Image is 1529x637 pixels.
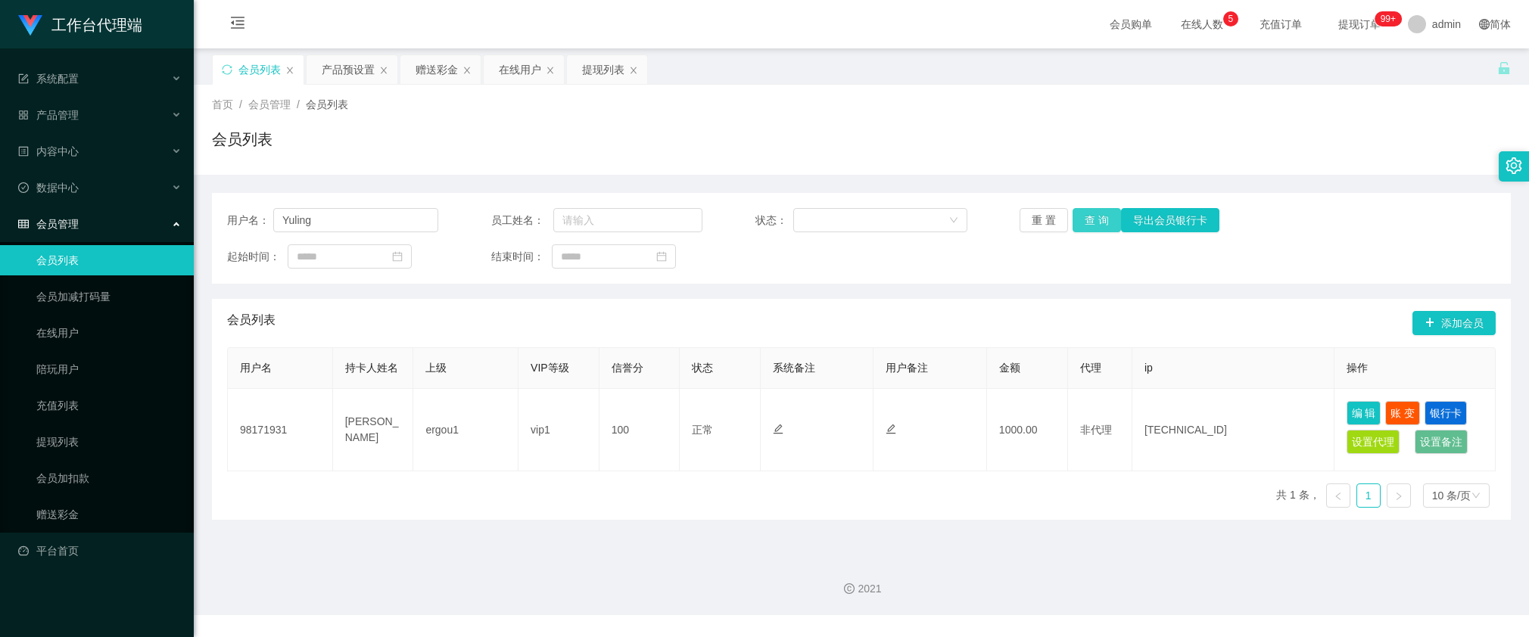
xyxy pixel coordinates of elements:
[1394,492,1403,501] i: 图标: right
[1276,483,1320,508] li: 共 1 条，
[1375,11,1402,26] sup: 1102
[491,249,552,265] span: 结束时间：
[18,218,79,230] span: 会员管理
[227,311,276,335] span: 会员列表
[227,249,288,265] span: 起始时间：
[1357,484,1380,507] a: 1
[413,389,518,471] td: ergou1
[425,362,447,374] span: 上级
[379,66,388,75] i: 图标: close
[18,182,79,194] span: 数据中心
[1080,362,1101,374] span: 代理
[599,389,680,471] td: 100
[36,245,182,275] a: 会员列表
[18,109,79,121] span: 产品管理
[987,389,1068,471] td: 1000.00
[1347,430,1400,454] button: 设置代理
[18,18,142,30] a: 工作台代理端
[36,427,182,457] a: 提现列表
[1252,19,1309,30] span: 充值订单
[18,73,29,84] i: 图标: form
[949,216,958,226] i: 图标: down
[692,424,713,436] span: 正常
[1334,492,1343,501] i: 图标: left
[1121,208,1219,232] button: 导出会员银行卡
[240,362,272,374] span: 用户名
[416,55,458,84] div: 赠送彩金
[692,362,713,374] span: 状态
[1385,401,1420,425] button: 账 变
[1132,389,1334,471] td: [TECHNICAL_ID]
[1331,19,1388,30] span: 提现订单
[1412,311,1496,335] button: 图标: plus添加会员
[36,463,182,493] a: 会员加扣款
[18,145,79,157] span: 内容中心
[1506,157,1522,174] i: 图标: setting
[248,98,291,110] span: 会员管理
[228,389,333,471] td: 98171931
[1326,483,1350,508] li: 上一页
[18,146,29,157] i: 图标: profile
[1347,401,1381,425] button: 编 辑
[546,66,555,75] i: 图标: close
[499,55,541,84] div: 在线用户
[322,55,375,84] div: 产品预设置
[1415,430,1468,454] button: 设置备注
[285,66,294,75] i: 图标: close
[1471,491,1481,502] i: 图标: down
[1080,424,1112,436] span: 非代理
[273,208,438,232] input: 请输入
[36,318,182,348] a: 在线用户
[297,98,300,110] span: /
[1425,401,1467,425] button: 银行卡
[51,1,142,49] h1: 工作台代理端
[518,389,599,471] td: vip1
[18,15,42,36] img: logo.9652507e.png
[1356,483,1381,508] li: 1
[886,424,896,434] i: 图标: edit
[306,98,348,110] span: 会员列表
[333,389,414,471] td: [PERSON_NAME]
[212,98,233,110] span: 首页
[18,536,182,566] a: 图标: dashboard平台首页
[392,251,403,262] i: 图标: calendar
[239,98,242,110] span: /
[656,251,667,262] i: 图标: calendar
[345,362,398,374] span: 持卡人姓名
[36,281,182,312] a: 会员加减打码量
[18,73,79,85] span: 系统配置
[999,362,1020,374] span: 金额
[1144,362,1153,374] span: ip
[18,110,29,120] i: 图标: appstore-o
[18,219,29,229] i: 图标: table
[36,499,182,530] a: 赠送彩金
[773,362,815,374] span: 系统备注
[206,581,1517,597] div: 2021
[1347,362,1368,374] span: 操作
[36,354,182,384] a: 陪玩用户
[844,583,855,594] i: 图标: copyright
[1228,11,1234,26] p: 5
[1020,208,1068,232] button: 重 置
[222,64,232,75] i: 图标: sync
[462,66,472,75] i: 图标: close
[553,208,703,232] input: 请输入
[1479,19,1490,30] i: 图标: global
[212,128,272,151] h1: 会员列表
[238,55,281,84] div: 会员列表
[629,66,638,75] i: 图标: close
[227,213,273,228] span: 用户名：
[212,1,263,49] i: 图标: menu-fold
[1073,208,1121,232] button: 查 询
[612,362,643,374] span: 信誉分
[886,362,928,374] span: 用户备注
[755,213,793,228] span: 状态：
[1497,61,1511,75] i: 图标: unlock
[1173,19,1231,30] span: 在线人数
[36,390,182,421] a: 充值列表
[18,182,29,193] i: 图标: check-circle-o
[531,362,569,374] span: VIP等级
[1387,483,1411,508] li: 下一页
[491,213,553,228] span: 员工姓名：
[1223,11,1238,26] sup: 5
